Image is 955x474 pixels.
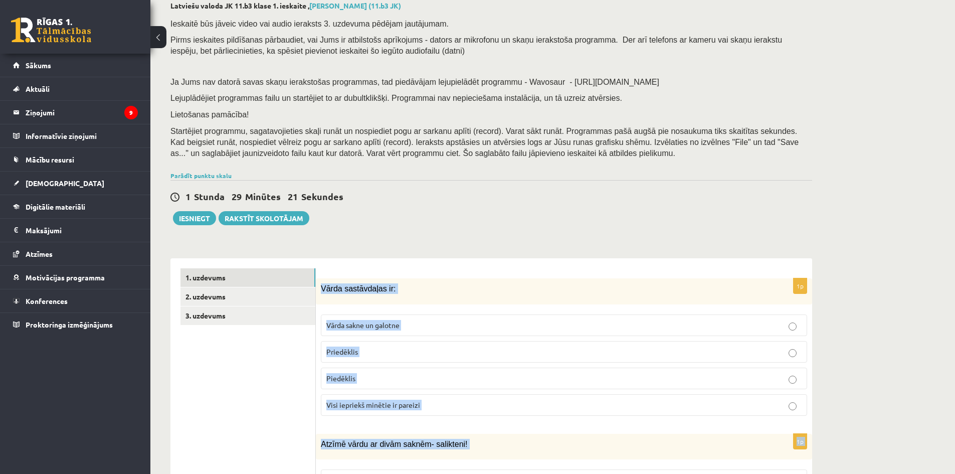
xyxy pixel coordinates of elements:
a: Motivācijas programma [13,266,138,289]
span: Startējiet programmu, sagatavojieties skaļi runāt un nospiediet pogu ar sarkanu aplīti (record). ... [170,127,799,157]
input: Vārda sakne un galotne [789,323,797,331]
legend: Ziņojumi [26,101,138,124]
span: [DEMOGRAPHIC_DATA] [26,179,104,188]
span: Visi iepriekš minētie ir pareizi [326,400,420,409]
span: Sekundes [301,191,343,202]
span: Ieskaitē būs jāveic video vai audio ieraksts 3. uzdevuma pēdējam jautājumam. [170,20,449,28]
a: Rīgas 1. Tālmācības vidusskola [11,18,91,43]
h2: Latviešu valoda JK 11.b3 klase 1. ieskaite , [170,2,812,10]
a: Sākums [13,54,138,77]
span: Atzīmes [26,249,53,258]
a: 3. uzdevums [180,306,315,325]
span: Pirms ieskaites pildīšanas pārbaudiet, vai Jums ir atbilstošs aprīkojums - dators ar mikrofonu un... [170,36,782,55]
a: Informatīvie ziņojumi [13,124,138,147]
a: Maksājumi [13,219,138,242]
input: Visi iepriekš minētie ir pareizi [789,402,797,410]
a: Digitālie materiāli [13,195,138,218]
span: 21 [288,191,298,202]
span: Konferences [26,296,68,305]
span: 29 [232,191,242,202]
a: [DEMOGRAPHIC_DATA] [13,172,138,195]
a: Atzīmes [13,242,138,265]
a: Aktuāli [13,77,138,100]
a: 2. uzdevums [180,287,315,306]
a: Ziņojumi9 [13,101,138,124]
input: Priedēklis [789,349,797,357]
span: 1 [185,191,190,202]
span: Sākums [26,61,51,70]
input: Piedēklis [789,376,797,384]
a: Proktoringa izmēģinājums [13,313,138,336]
span: Mācību resursi [26,155,74,164]
a: Rakstīt skolotājam [219,211,309,225]
span: Lietošanas pamācība! [170,110,249,119]
span: Vārda sakne un galotne [326,321,400,330]
a: Mācību resursi [13,148,138,171]
span: Motivācijas programma [26,273,105,282]
span: Digitālie materiāli [26,202,85,211]
span: Minūtes [245,191,281,202]
a: [PERSON_NAME] (11.b3 JK) [309,1,401,10]
legend: Maksājumi [26,219,138,242]
a: Konferences [13,289,138,312]
span: Aktuāli [26,84,50,93]
a: Parādīt punktu skalu [170,172,232,180]
a: 1. uzdevums [180,268,315,287]
span: Ja Jums nav datorā savas skaņu ierakstošas programmas, tad piedāvājam lejupielādēt programmu - Wa... [170,78,659,86]
span: Atzīmē vārdu ar divām saknēm- salikteni! [321,440,468,448]
p: 1p [793,433,807,449]
span: Piedēklis [326,374,355,383]
p: 1p [793,278,807,294]
span: Stunda [194,191,225,202]
span: Lejuplādējiet programmas failu un startējiet to ar dubultklikšķi. Programmai nav nepieciešama ins... [170,94,622,102]
button: Iesniegt [173,211,216,225]
legend: Informatīvie ziņojumi [26,124,138,147]
span: Vārda sastāvdaļas ir: [321,284,396,293]
span: Priedēklis [326,347,358,356]
i: 9 [124,106,138,119]
span: Proktoringa izmēģinājums [26,320,113,329]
